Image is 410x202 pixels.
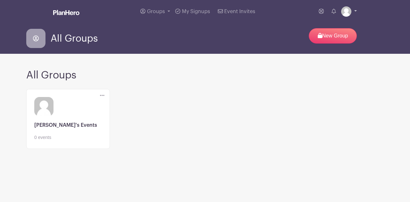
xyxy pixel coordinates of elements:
h2: All Groups [26,69,384,81]
img: default-ce2991bfa6775e67f084385cd625a349d9dcbb7a52a09fb2fda1e96e2d18dcdb.png [341,6,351,17]
span: My Signups [182,9,210,14]
span: All Groups [51,33,98,44]
img: logo_white-6c42ec7e38ccf1d336a20a19083b03d10ae64f83f12c07503d8b9e83406b4c7d.svg [53,10,79,15]
span: Event Invites [224,9,255,14]
span: Groups [147,9,165,14]
p: New Group [309,28,357,44]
